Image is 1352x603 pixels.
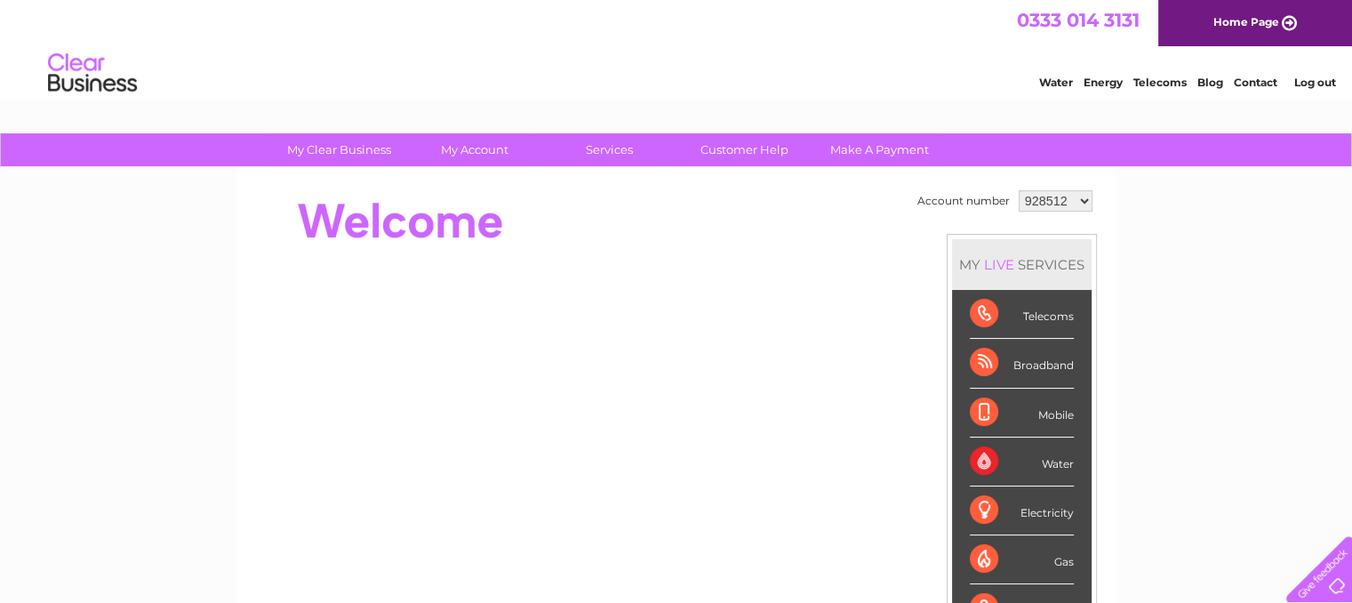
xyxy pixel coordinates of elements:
div: Mobile [970,389,1074,438]
a: 0333 014 3131 [1017,9,1140,31]
div: Electricity [970,486,1074,535]
a: Contact [1234,76,1277,89]
a: My Account [401,133,548,166]
a: My Clear Business [266,133,412,166]
div: Water [970,438,1074,486]
a: Water [1039,76,1073,89]
a: Telecoms [1133,76,1187,89]
div: MY SERVICES [952,239,1092,290]
a: Energy [1084,76,1123,89]
div: Clear Business is a trading name of Verastar Limited (registered in [GEOGRAPHIC_DATA] No. 3667643... [257,10,1097,86]
a: Services [536,133,683,166]
div: Broadband [970,339,1074,388]
div: Gas [970,535,1074,584]
div: Telecoms [970,290,1074,339]
a: Make A Payment [806,133,953,166]
div: LIVE [980,256,1018,273]
img: logo.png [47,46,138,100]
a: Log out [1293,76,1335,89]
a: Blog [1197,76,1223,89]
td: Account number [913,186,1014,216]
a: Customer Help [671,133,818,166]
